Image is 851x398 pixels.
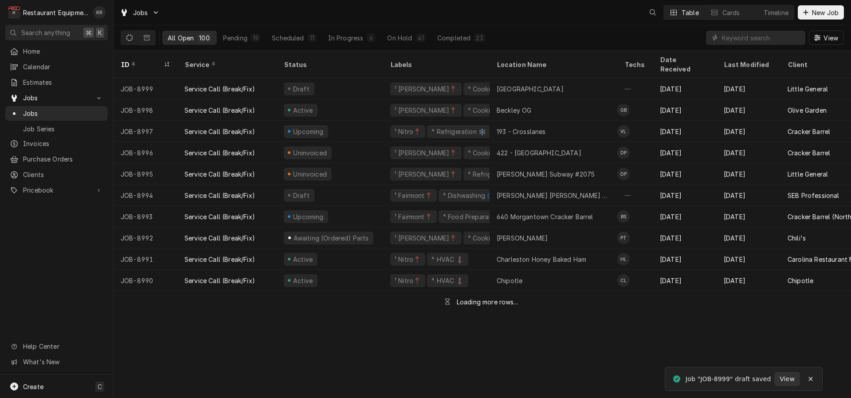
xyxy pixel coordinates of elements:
div: ⁴ HVAC 🌡️ [431,276,464,285]
div: — [617,78,653,99]
button: View [774,372,800,386]
div: JOB-8993 [114,206,177,227]
div: JOB-8991 [114,248,177,270]
div: Active [292,106,314,115]
div: [DATE] [717,142,780,163]
div: HL [617,253,630,265]
div: Gary Beaver's Avatar [617,104,630,116]
div: Completed [437,33,471,43]
div: Restaurant Equipment Diagnostics [23,8,88,17]
div: 23 [476,33,483,43]
span: What's New [23,357,102,366]
div: [DATE] [717,270,780,291]
div: [DATE] [653,227,717,248]
div: JOB-8992 [114,227,177,248]
div: Draft [292,84,311,94]
div: Upcoming [292,212,325,221]
div: Donovan Pruitt's Avatar [617,146,630,159]
div: JOB-8997 [114,121,177,142]
span: New Job [810,8,840,17]
div: ⁴ Food Preparation 🔪 [442,212,511,221]
span: ⌘ [86,28,92,37]
div: [DATE] [653,142,717,163]
a: Calendar [5,59,108,74]
div: [DATE] [717,78,780,99]
a: Jobs [5,106,108,121]
div: Service Call (Break/Fix) [184,169,255,179]
div: Uninvoiced [292,169,328,179]
div: Olive Garden [788,106,827,115]
div: Bryan Sanders's Avatar [617,210,630,223]
div: Service Call (Break/Fix) [184,191,255,200]
div: [DATE] [653,248,717,270]
span: Calendar [23,62,103,71]
div: Chipotle [497,276,522,285]
span: View [778,374,796,384]
div: Paxton Turner's Avatar [617,232,630,244]
div: In Progress [328,33,364,43]
div: [DATE] [717,185,780,206]
span: Pricebook [23,185,90,195]
div: Location Name [497,60,608,69]
div: JOB-8999 [114,78,177,99]
div: 19 [253,33,259,43]
span: C [98,382,102,391]
div: DP [617,168,630,180]
div: BS [617,210,630,223]
div: [PERSON_NAME] [497,233,548,243]
div: ID [121,60,161,69]
div: Scheduled [272,33,304,43]
div: 640 Morgantown Cracker Barrel [497,212,593,221]
div: JOB-8994 [114,185,177,206]
span: Invoices [23,139,103,148]
div: ¹ Fairmont📍 [394,212,433,221]
div: [DATE] [717,227,780,248]
div: Beckley OG [497,106,532,115]
div: ¹ [PERSON_NAME]📍 [394,84,458,94]
div: VL [617,125,630,138]
span: View [822,33,840,43]
span: Clients [23,170,103,179]
div: Service Call (Break/Fix) [184,127,255,136]
div: Little General [788,84,828,94]
div: ⁴ Cooking 🔥 [467,148,508,158]
div: Cole Livingston's Avatar [617,274,630,287]
div: [DATE] [717,248,780,270]
span: Jobs [23,93,90,102]
div: [DATE] [653,121,717,142]
a: Job Series [5,122,108,136]
div: 100 [199,33,209,43]
div: ⁴ Cooking 🔥 [467,233,508,243]
div: Table [682,8,699,17]
div: Cracker Barrel [788,148,830,158]
div: [DATE] [653,206,717,227]
div: Service Call (Break/Fix) [184,148,255,158]
div: ¹ [PERSON_NAME]📍 [394,106,458,115]
div: GB [617,104,630,116]
div: PT [617,232,630,244]
div: Van Lucas's Avatar [617,125,630,138]
div: [PERSON_NAME] Subway #2075 [497,169,595,179]
div: 193 - Crosslanes [497,127,546,136]
div: [PERSON_NAME] [PERSON_NAME] Go Mart [497,191,610,200]
div: Kelli Robinette's Avatar [93,6,106,19]
div: Upcoming [292,127,325,136]
span: Purchase Orders [23,154,103,164]
div: ¹ [PERSON_NAME]📍 [394,169,458,179]
div: Service Call (Break/Fix) [184,255,255,264]
div: ¹ [PERSON_NAME]📍 [394,148,458,158]
div: ⁴ Dishwashing 🌀 [442,191,495,200]
span: Estimates [23,78,103,87]
div: [DATE] [717,99,780,121]
span: Create [23,383,43,390]
button: New Job [798,5,844,20]
div: ¹ Nitro📍 [394,276,422,285]
div: Huston Lewis's Avatar [617,253,630,265]
a: Go to Pricebook [5,183,108,197]
div: Pending [223,33,247,43]
div: Timeline [764,8,788,17]
div: DP [617,146,630,159]
a: Invoices [5,136,108,151]
span: Jobs [133,8,148,17]
div: [DATE] [717,163,780,185]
